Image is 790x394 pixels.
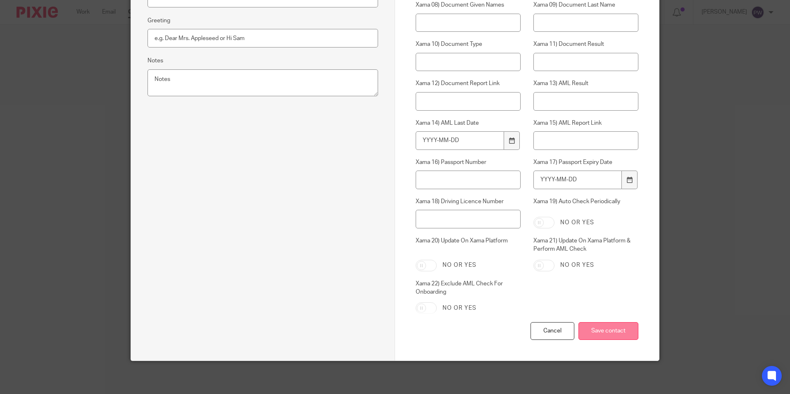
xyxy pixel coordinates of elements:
label: No or yes [443,304,476,312]
input: Save contact [578,322,638,340]
label: Xama 21) Update On Xama Platform & Perform AML Check [533,237,638,254]
label: Xama 16) Passport Number [416,158,521,166]
label: Xama 17) Passport Expiry Date [533,158,638,166]
label: Xama 11) Document Result [533,40,638,48]
input: YYYY-MM-DD [416,131,504,150]
label: Xama 19) Auto Check Periodically [533,197,638,211]
label: Greeting [148,17,170,25]
div: Cancel [531,322,574,340]
label: No or yes [443,261,476,269]
label: Notes [148,57,163,65]
label: Xama 22) Exclude AML Check For Onboarding [416,280,521,297]
label: Xama 13) AML Result [533,79,638,88]
label: No or yes [560,261,594,269]
label: Xama 20) Update On Xama Platform [416,237,521,254]
label: Xama 08) Document Given Names [416,1,521,9]
label: Xama 12) Document Report Link [416,79,521,88]
label: Xama 09) Document Last Name [533,1,638,9]
input: e.g. Dear Mrs. Appleseed or Hi Sam [148,29,378,47]
input: YYYY-MM-DD [533,171,622,189]
label: No or yes [560,218,594,227]
label: Xama 10) Document Type [416,40,521,48]
label: Xama 15) AML Report Link [533,119,638,127]
label: Xama 14) AML Last Date [416,119,521,127]
label: Xama 18) Driving Licence Number [416,197,521,206]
